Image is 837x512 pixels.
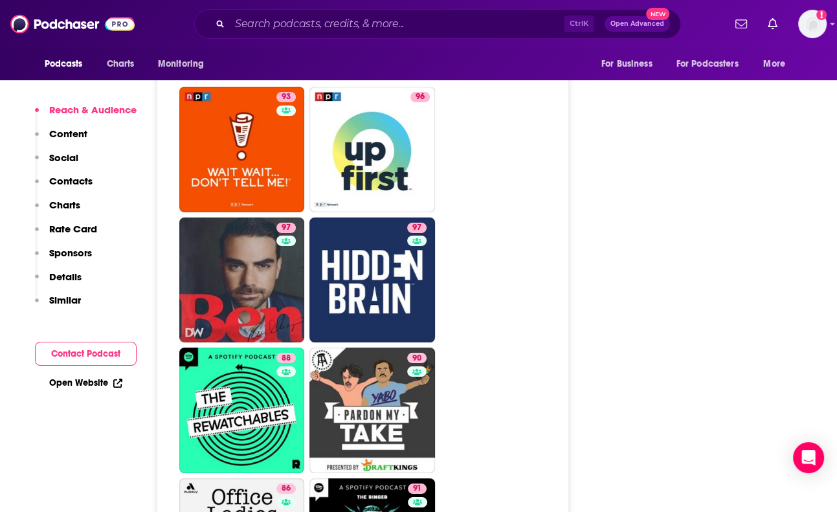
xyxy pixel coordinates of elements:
[413,482,421,495] span: 91
[149,52,221,76] button: open menu
[35,104,137,128] button: Reach & Audience
[35,342,137,366] button: Contact Podcast
[412,221,421,234] span: 97
[49,247,92,259] p: Sponsors
[282,91,291,104] span: 93
[816,10,827,20] svg: Add a profile image
[49,377,122,388] a: Open Website
[35,128,87,151] button: Content
[230,14,564,34] input: Search podcasts, credits, & more...
[49,271,82,283] p: Details
[179,87,305,212] a: 93
[601,55,653,73] span: For Business
[35,247,92,271] button: Sponsors
[793,442,824,473] div: Open Intercom Messenger
[276,484,296,494] a: 86
[416,91,425,104] span: 96
[49,151,78,164] p: Social
[407,353,427,363] a: 90
[194,9,681,39] div: Search podcasts, credits, & more...
[35,175,93,199] button: Contacts
[35,223,97,247] button: Rate Card
[754,52,801,76] button: open menu
[282,482,291,495] span: 86
[282,221,291,234] span: 97
[36,52,100,76] button: open menu
[49,223,97,235] p: Rate Card
[410,92,430,102] a: 96
[309,87,435,212] a: 96
[98,52,142,76] a: Charts
[564,16,594,32] span: Ctrl K
[763,55,785,73] span: More
[107,55,135,73] span: Charts
[49,294,81,306] p: Similar
[49,128,87,140] p: Content
[408,484,427,494] a: 91
[158,55,204,73] span: Monitoring
[276,223,296,233] a: 97
[763,13,783,35] a: Show notifications dropdown
[309,217,435,343] a: 97
[35,151,78,175] button: Social
[45,55,83,73] span: Podcasts
[179,217,305,343] a: 97
[798,10,827,38] img: User Profile
[35,271,82,295] button: Details
[412,352,421,365] span: 90
[798,10,827,38] span: Logged in as gbrussel
[646,8,669,20] span: New
[276,92,296,102] a: 93
[179,348,305,473] a: 88
[730,13,752,35] a: Show notifications dropdown
[35,199,80,223] button: Charts
[309,348,435,473] a: 90
[10,12,135,36] img: Podchaser - Follow, Share and Rate Podcasts
[49,199,80,211] p: Charts
[668,52,757,76] button: open menu
[35,294,81,318] button: Similar
[49,175,93,187] p: Contacts
[282,352,291,365] span: 88
[407,223,427,233] a: 97
[592,52,669,76] button: open menu
[798,10,827,38] button: Show profile menu
[49,104,137,116] p: Reach & Audience
[605,16,670,32] button: Open AdvancedNew
[676,55,739,73] span: For Podcasters
[276,353,296,363] a: 88
[610,21,664,27] span: Open Advanced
